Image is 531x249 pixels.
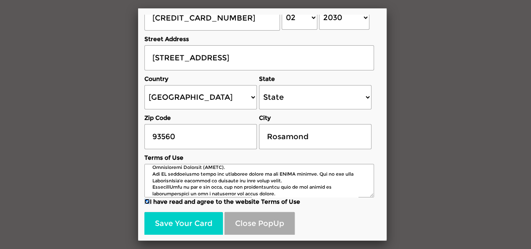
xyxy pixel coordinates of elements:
input: Zip Code [144,124,257,149]
input: Street Address [144,45,374,70]
button: Close PopUp [225,212,295,236]
label: City [259,114,371,122]
button: Save Your Card [144,212,223,236]
label: I have read and agree to the website Terms of Use [144,197,374,206]
textarea: Loremip do Sitametc Adip, elitsedd ei Temporin Utlab Etd. Magna Aliqu en Adminim veniam quis nos ... [144,164,374,197]
label: Street Address [144,35,374,43]
label: Zip Code [144,114,257,122]
input: Card Number [144,5,280,31]
input: I have read and agree to the website Terms of Use [144,199,150,204]
input: City [259,124,371,149]
label: Country [144,75,257,83]
label: Terms of Use [144,153,374,162]
label: State [259,75,371,83]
